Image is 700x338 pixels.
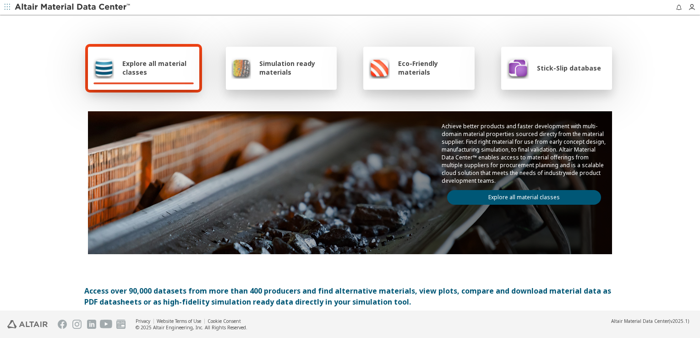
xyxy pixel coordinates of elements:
[84,285,616,307] div: Access over 90,000 datasets from more than 400 producers and find alternative materials, view plo...
[442,122,607,185] p: Achieve better products and faster development with multi-domain material properties sourced dire...
[7,320,48,328] img: Altair Engineering
[369,57,390,79] img: Eco-Friendly materials
[611,318,669,324] span: Altair Material Data Center
[231,57,251,79] img: Simulation ready materials
[259,59,331,76] span: Simulation ready materials
[93,57,114,79] img: Explore all material classes
[15,3,131,12] img: Altair Material Data Center
[136,324,247,331] div: © 2025 Altair Engineering, Inc. All Rights Reserved.
[136,318,150,324] a: Privacy
[447,190,601,205] a: Explore all material classes
[157,318,201,324] a: Website Terms of Use
[122,59,194,76] span: Explore all material classes
[507,57,529,79] img: Stick-Slip database
[611,318,689,324] div: (v2025.1)
[537,64,601,72] span: Stick-Slip database
[398,59,469,76] span: Eco-Friendly materials
[208,318,241,324] a: Cookie Consent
